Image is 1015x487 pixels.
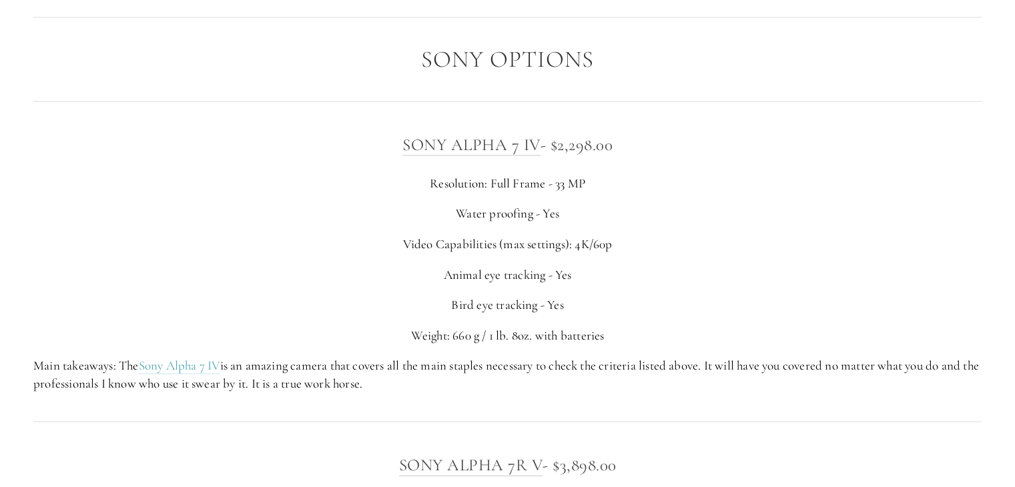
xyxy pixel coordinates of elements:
[33,452,982,478] h3: - $3,898.00
[33,357,982,392] p: Main takeaways: The is an amazing camera that covers all the main staples necessary to check the ...
[33,327,982,345] p: Weight: 660 g / 1 lb. 8oz. with batteries
[399,455,543,476] a: SONY ALPHA 7R V
[33,131,982,158] h3: - $2,298.00
[33,205,982,223] p: Water proofing - Yes
[402,135,541,156] a: SONY ALPHA 7 IV
[33,235,982,254] p: Video Capabilities (max settings): 4K/60p
[33,296,982,314] p: Bird eye tracking - Yes
[33,175,982,193] p: Resolution: Full Frame - 33 MP
[33,47,982,73] h2: Sony Options
[33,266,982,284] p: Animal eye tracking - Yes
[139,358,220,374] a: Sony Alpha 7 IV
